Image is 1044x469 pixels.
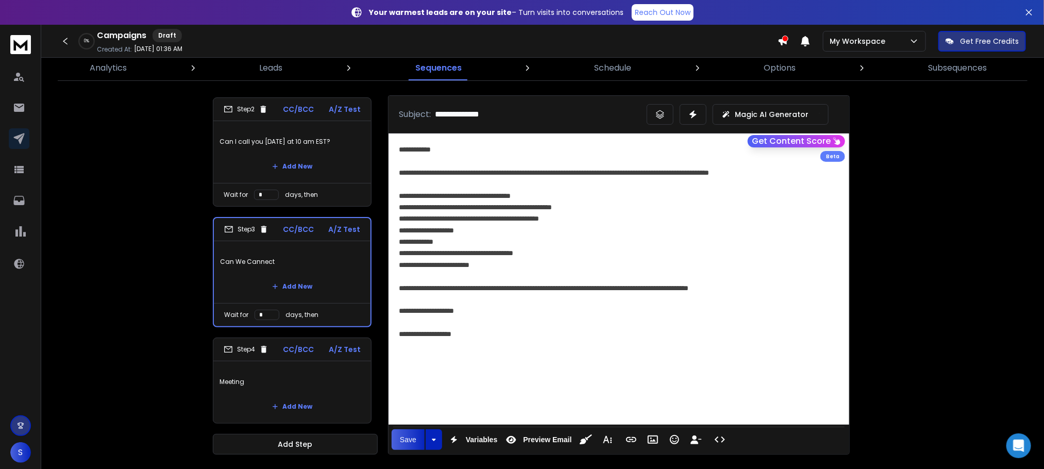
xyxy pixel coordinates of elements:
[10,442,31,463] button: S
[224,345,268,354] div: Step 4
[220,247,364,276] p: Can We Cannect
[576,429,596,450] button: Clean HTML
[501,429,574,450] button: Preview Email
[621,429,641,450] button: Insert Link (Ctrl+K)
[929,62,987,74] p: Subsequences
[224,225,268,234] div: Step 3
[97,45,132,54] p: Created At:
[643,429,663,450] button: Insert Image (Ctrl+P)
[686,429,706,450] button: Insert Unsubscribe Link
[922,56,994,80] a: Subsequences
[1006,433,1031,458] div: Open Intercom Messenger
[960,36,1019,46] p: Get Free Credits
[710,429,730,450] button: Code View
[938,31,1026,52] button: Get Free Credits
[264,276,321,297] button: Add New
[632,4,694,21] a: Reach Out Now
[464,435,500,444] span: Variables
[224,105,268,114] div: Step 2
[328,224,360,234] p: A/Z Test
[283,344,314,355] p: CC/BCC
[254,56,289,80] a: Leads
[285,311,318,319] p: days, then
[220,367,365,396] p: Meeting
[220,127,365,156] p: Can I call you [DATE] at 10 am EST?
[748,135,845,147] button: Get Content Score
[83,56,133,80] a: Analytics
[369,7,512,18] strong: Your warmest leads are on your site
[90,62,127,74] p: Analytics
[283,224,314,234] p: CC/BCC
[713,104,829,125] button: Magic AI Generator
[399,108,431,121] p: Subject:
[588,56,637,80] a: Schedule
[521,435,574,444] span: Preview Email
[10,35,31,54] img: logo
[97,29,146,42] h1: Campaigns
[830,36,889,46] p: My Workspace
[598,429,617,450] button: More Text
[444,429,500,450] button: Variables
[329,104,361,114] p: A/Z Test
[285,191,318,199] p: days, then
[213,217,372,327] li: Step3CC/BCCA/Z TestCan We CannectAdd NewWait fordays, then
[329,344,361,355] p: A/Z Test
[757,56,802,80] a: Options
[260,62,283,74] p: Leads
[415,62,462,74] p: Sequences
[369,7,624,18] p: – Turn visits into conversations
[224,311,248,319] p: Wait for
[134,45,182,53] p: [DATE] 01:36 AM
[264,396,321,417] button: Add New
[635,7,691,18] p: Reach Out Now
[213,434,378,455] button: Add Step
[764,62,796,74] p: Options
[153,29,182,42] div: Draft
[264,156,321,177] button: Add New
[735,109,809,120] p: Magic AI Generator
[594,62,631,74] p: Schedule
[213,338,372,424] li: Step4CC/BCCA/Z TestMeetingAdd New
[409,56,468,80] a: Sequences
[392,429,425,450] button: Save
[283,104,314,114] p: CC/BCC
[224,191,248,199] p: Wait for
[665,429,684,450] button: Emoticons
[84,38,89,44] p: 0 %
[820,151,845,162] div: Beta
[213,97,372,207] li: Step2CC/BCCA/Z TestCan I call you [DATE] at 10 am EST?Add NewWait fordays, then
